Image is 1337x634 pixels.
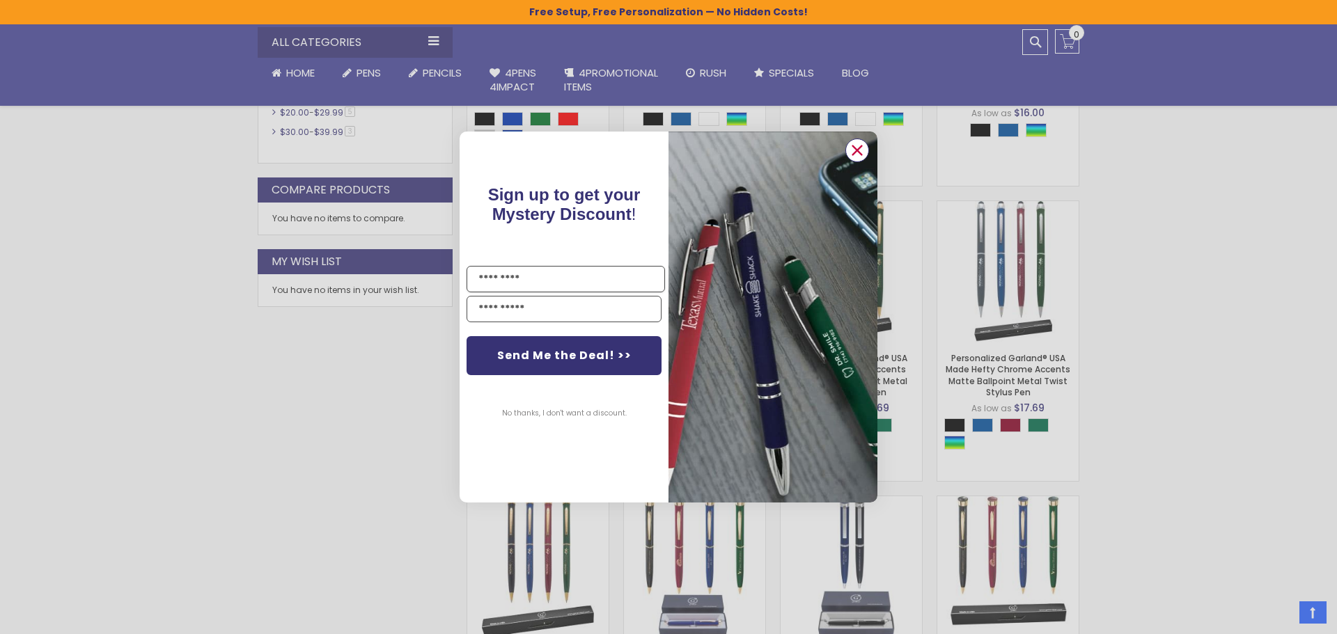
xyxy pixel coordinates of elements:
[668,132,877,502] img: pop-up-image
[845,138,869,162] button: Close dialog
[467,336,662,375] button: Send Me the Deal! >>
[488,185,641,223] span: Sign up to get your Mystery Discount
[495,396,634,431] button: No thanks, I don't want a discount.
[488,185,641,223] span: !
